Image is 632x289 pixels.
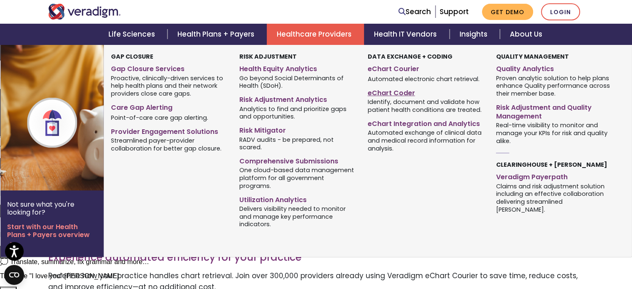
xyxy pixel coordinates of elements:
h3: Experience automated efficiency for your practice [48,252,584,264]
strong: Quality Management [496,52,568,61]
span: Automated electronic chart retrieval. [368,75,480,83]
span: Point-of-care care gap alerting. [111,113,208,121]
a: Get Demo [482,4,533,20]
p: Not sure what you're looking for? [7,200,97,216]
strong: Risk Adjustment [239,52,297,61]
img: Health Plan Payers [0,45,134,190]
span: Delivers visibility needed to monitor and manage key performance indicators. [239,204,355,228]
a: Search [398,6,431,17]
a: Support [440,7,469,17]
span: Proactive, clinically-driven services to help health plans and their network providers close care... [111,74,227,98]
a: Risk Mitigator [239,123,355,135]
a: Utilization Analytics [239,193,355,205]
span: One cloud-based data management platform for all government programs. [239,166,355,190]
a: Comprehensive Submissions [239,154,355,166]
span: Go beyond Social Determinants of Health (SDoH). [239,74,355,90]
a: Healthcare Providers [267,24,364,45]
span: Proven analytic solution to help plans enhance Quality performance across their member base. [496,74,612,98]
a: eChart Integration and Analytics [368,116,484,128]
button: Open CMP widget [4,265,24,285]
img: Veradigm logo [48,4,121,20]
a: Risk Adjustment Analytics [239,92,355,104]
a: Risk Adjustment and Quality Management [496,100,612,121]
a: eChart Courier [368,62,484,74]
span: RADV audits - be prepared, not scared. [239,135,355,151]
a: Health IT Vendors [364,24,449,45]
a: Gap Closure Services [111,62,227,74]
a: Insights [450,24,500,45]
span: Streamlined payer-provider collaboration for better gap closure. [111,136,227,152]
a: Care Gap Alerting [111,100,227,112]
a: Provider Engagement Solutions [111,124,227,136]
strong: Data Exchange + Coding [368,52,452,61]
span: Analytics to find and prioritize gaps and opportunities. [239,104,355,121]
a: Login [541,3,580,20]
strong: Clearinghouse + [PERSON_NAME] [496,161,607,169]
a: Start with our Health Plans + Payers overview [7,223,97,247]
a: Life Sciences [98,24,167,45]
a: Health Plans + Payers [167,24,267,45]
span: Claims and risk adjustment solution including an effective collaboration delivering streamlined [... [496,182,612,213]
a: Quality Analytics [496,62,612,74]
span: Identify, document and validate how patient health conditions are treated. [368,98,484,114]
span: Real-time visibility to monitor and manage your KPIs for risk and quality alike. [496,121,612,145]
strong: Gap Closure [111,52,153,61]
a: About Us [500,24,552,45]
iframe: Drift Chat Widget [473,230,622,279]
a: Health Equity Analytics [239,62,355,74]
a: eChart Coder [368,86,484,98]
span: Automated exchange of clinical data and medical record information for analysis. [368,128,484,153]
a: Veradigm Payerpath [496,170,612,182]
